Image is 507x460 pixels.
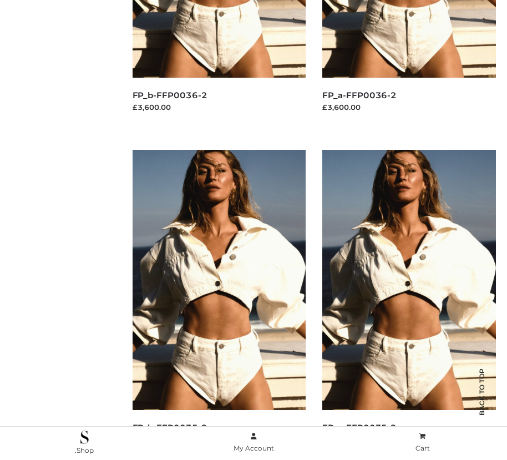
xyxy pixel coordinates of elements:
a: My Account [169,430,338,455]
div: £3,600.00 [133,102,306,113]
span: Back to top [468,388,496,416]
span: Cart [415,444,430,452]
img: .Shop [80,431,89,444]
a: FP_a-FFP0035-2 [322,422,397,433]
span: .Shop [75,446,94,454]
a: FP_b-FFP0036-2 [133,90,207,100]
a: FP_b-FFP0035-2 [133,422,207,433]
a: Cart [338,430,507,455]
div: £3,600.00 [322,102,496,113]
a: FP_a-FFP0036-2 [322,90,397,100]
span: My Account [234,444,274,452]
